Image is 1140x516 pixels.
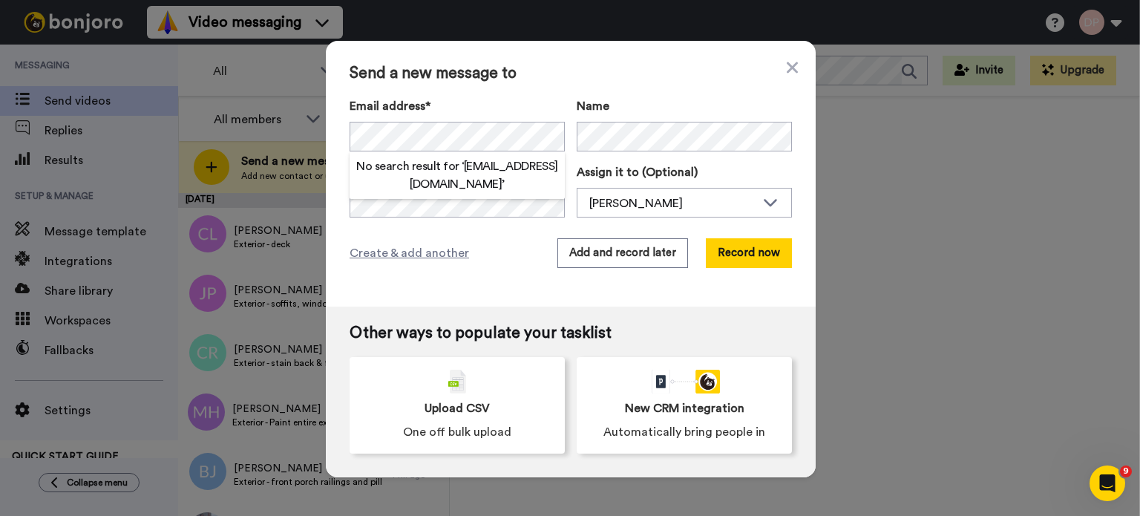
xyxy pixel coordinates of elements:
[425,399,490,417] span: Upload CSV
[603,423,765,441] span: Automatically bring people in
[706,238,792,268] button: Record now
[577,163,792,181] label: Assign it to (Optional)
[350,244,469,262] span: Create & add another
[649,370,720,393] div: animation
[1120,466,1132,477] span: 9
[350,97,565,115] label: Email address*
[577,97,609,115] span: Name
[350,324,792,342] span: Other ways to populate your tasklist
[557,238,688,268] button: Add and record later
[403,423,511,441] span: One off bulk upload
[1090,466,1125,501] iframe: Intercom live chat
[589,195,756,212] div: [PERSON_NAME]
[625,399,744,417] span: New CRM integration
[350,157,565,193] h2: No search result for ‘ [EMAIL_ADDRESS][DOMAIN_NAME] ’
[350,65,792,82] span: Send a new message to
[448,370,466,393] img: csv-grey.png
